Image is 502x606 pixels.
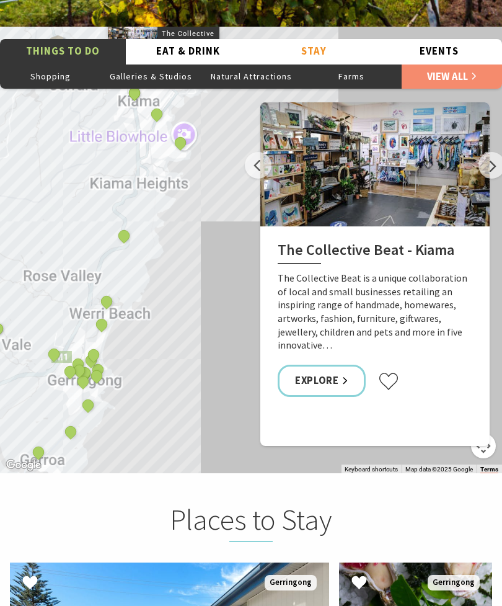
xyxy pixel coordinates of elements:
[301,64,402,89] button: Farms
[172,135,188,151] button: See detail about Little Blowhole, Kiama
[245,152,271,179] button: Previous
[402,64,502,89] a: View All
[251,39,377,65] button: Stay
[149,106,165,122] button: See detail about Fern Street Gallery
[3,457,44,473] a: Click to see this area on Google Maps
[378,372,399,391] button: Click to favourite The Collective Beat - Kiama
[278,272,472,352] p: The Collective Beat is a unique collaboration of local and small businesses retailing an inspirin...
[339,563,379,605] button: Click to Favourite Mercure Gerringong Resort
[157,28,219,48] p: The Collective Beat - Kiama
[89,368,105,385] button: See detail about Gerringong RSL sub-branch ANZAC Memorial
[345,465,398,474] button: Keyboard shortcuts
[10,563,50,605] button: Click to Favourite Werri Beach Holiday Park
[63,424,79,440] button: See detail about Gerringong Golf Club
[30,444,46,460] button: See detail about Zeynep Testoni Ceramics
[278,241,472,264] h2: The Collective Beat - Kiama
[89,502,413,543] h2: Places to Stay
[126,86,143,102] button: See detail about Kiama Coast Walk
[428,575,480,590] span: Gerringong
[126,39,252,65] button: Eat & Drink
[46,346,63,362] button: See detail about Soul Clay Studios
[62,363,78,380] button: See detail about Gerringong Whale Watching Platform
[94,317,110,333] button: See detail about Werri Beach and Point, Gerringong
[3,457,44,473] img: Google
[471,434,496,458] button: Map camera controls
[99,294,115,310] button: See detail about Werri Lagoon, Gerringong
[116,228,132,244] button: See detail about Mt Pleasant Lookout, Kiama Heights
[100,64,201,89] button: Galleries & Studios
[405,466,473,473] span: Map data ©2025 Google
[201,64,301,89] button: Natural Attractions
[75,373,91,390] button: See detail about Boat Harbour Ocean Pool, Gerringong
[265,575,317,590] span: Gerringong
[278,365,366,398] a: Explore
[480,466,498,473] a: Terms
[80,398,96,414] button: See detail about Buena Vista Farm
[86,347,102,363] button: See detail about Gerringong Bowling & Recreation Club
